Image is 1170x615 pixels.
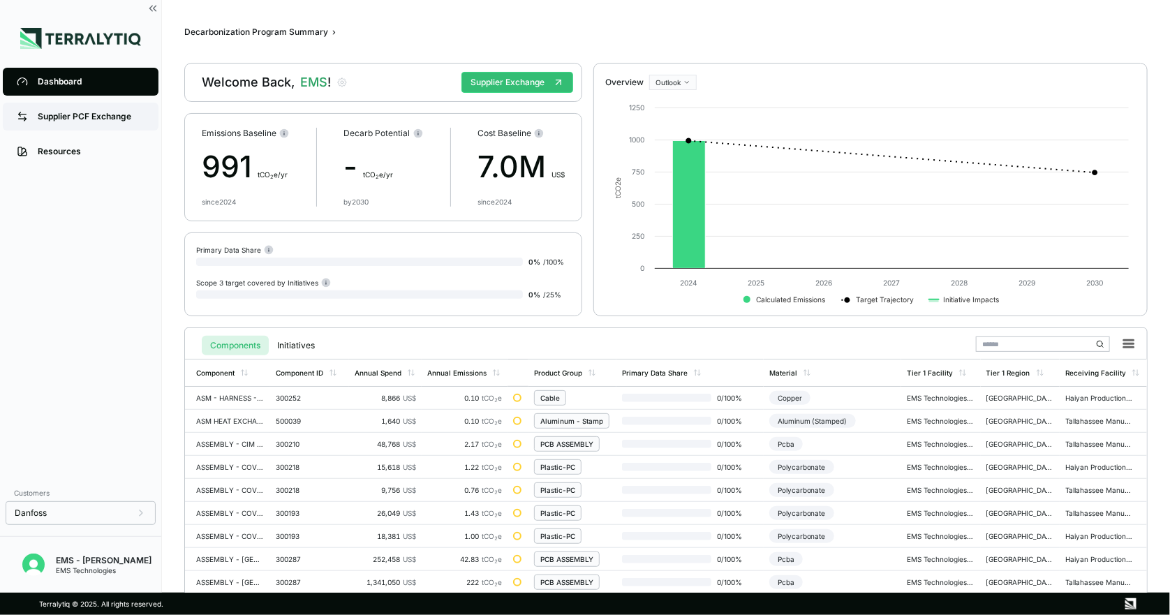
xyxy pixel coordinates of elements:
span: 0 / 100 % [711,532,756,540]
div: Material [769,369,797,377]
span: 0 / 100 % [711,486,756,494]
div: 0.76 [427,486,502,494]
div: ASSEMBLY - [GEOGRAPHIC_DATA]/DC CONVERTER [196,578,263,586]
div: Tallahassee Manufacturing [1065,440,1132,448]
div: 222 [427,578,502,586]
span: US$ [403,463,416,471]
div: Haiyan Production CNHX [1065,394,1132,402]
div: Primary Data Share [622,369,688,377]
div: Aluminum (Stamped) [769,414,856,428]
div: Tallahassee Manufacturing [1065,417,1132,425]
span: 0 / 100 % [711,463,756,471]
div: 300193 [276,532,343,540]
div: 0.10 [427,417,502,425]
span: US$ [551,170,565,179]
span: US$ [403,417,416,425]
div: 991 [202,145,289,189]
sub: 2 [494,581,498,588]
div: 9,756 [355,486,416,494]
div: Pcba [769,552,803,566]
div: by 2030 [344,198,369,206]
div: EMS Technologies NA LLC - [GEOGRAPHIC_DATA] [907,532,974,540]
div: [GEOGRAPHIC_DATA] [986,486,1053,494]
div: Product Group [534,369,582,377]
span: EMS [300,74,331,91]
sub: 2 [494,512,498,519]
span: / 100 % [543,258,564,266]
div: 7.0M [477,145,565,189]
sub: 2 [270,174,274,180]
div: [GEOGRAPHIC_DATA] [986,532,1053,540]
div: Resources [38,146,145,157]
div: EMS Technologies NA LLC - [GEOGRAPHIC_DATA] [907,555,974,563]
text: 2025 [748,279,765,287]
div: Polycarbonate [769,460,834,474]
div: Polycarbonate [769,506,834,520]
div: 1.22 [427,463,502,471]
div: [GEOGRAPHIC_DATA] [986,440,1053,448]
div: Haiyan Production CNHX [1065,555,1132,563]
span: tCO e [482,555,502,563]
div: 300218 [276,463,343,471]
button: Supplier Exchange [461,72,573,93]
div: Tallahassee Manufacturing [1065,486,1132,494]
text: 2026 [816,279,833,287]
span: / 25 % [543,290,561,299]
div: Annual Emissions [427,369,487,377]
div: Scope 3 target covered by Initiatives [196,277,331,288]
text: 2024 [680,279,697,287]
div: PCB ASSEMBLY [540,440,593,448]
sub: 2 [494,397,498,403]
span: tCO e [482,486,502,494]
div: Pcba [769,437,803,451]
div: EMS Technologies [56,566,151,575]
span: US$ [403,578,416,586]
div: 300218 [276,486,343,494]
span: 0 / 100 % [711,555,756,563]
div: Annual Spend [355,369,401,377]
div: Cost Baseline [477,128,565,139]
div: EMS Technologies NA LLC - [GEOGRAPHIC_DATA] [907,486,974,494]
button: Components [202,336,269,355]
span: tCO e [482,509,502,517]
div: 300287 [276,555,343,563]
div: Tallahassee Manufacturing [1065,578,1132,586]
div: EMS Technologies NA LLC - [GEOGRAPHIC_DATA] [907,463,974,471]
div: Plastic-PC [540,532,575,540]
sub: 2 [494,420,498,427]
button: Initiatives [269,336,323,355]
div: Overview [605,77,644,88]
div: Emissions Baseline [202,128,289,139]
span: tCO e [482,394,502,402]
div: since 2024 [477,198,512,206]
div: EMS Technologies NA LLC - [GEOGRAPHIC_DATA] [907,417,974,425]
div: 300287 [276,578,343,586]
sub: 2 [494,443,498,450]
div: ASSEMBLY - COVER POWER [196,463,263,471]
text: 0 [640,264,644,272]
div: Welcome Back, [202,74,331,91]
div: EMS Technologies NA LLC - [GEOGRAPHIC_DATA] [907,509,974,517]
div: 1,640 [355,417,416,425]
div: Polycarbonate [769,529,834,543]
sub: 2 [494,466,498,473]
span: US$ [403,532,416,540]
text: tCO e [614,177,622,198]
div: 18,381 [355,532,416,540]
span: 0 / 100 % [711,417,756,425]
span: US$ [403,486,416,494]
div: Pcba [769,575,803,589]
div: 300210 [276,440,343,448]
span: tCO e [482,578,502,586]
div: [GEOGRAPHIC_DATA] [986,394,1053,402]
div: Supplier PCF Exchange [38,111,145,122]
div: EMS Technologies NA LLC - [GEOGRAPHIC_DATA] [907,394,974,402]
sub: 2 [376,174,380,180]
div: Receiving Facility [1065,369,1126,377]
div: 500039 [276,417,343,425]
div: ASSEMBLY - COVER SERVICE ELECTRONICS [196,509,263,517]
text: Initiative Impacts [943,295,999,304]
text: Target Trajectory [857,295,914,304]
span: ! [327,75,331,89]
div: since 2024 [202,198,236,206]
